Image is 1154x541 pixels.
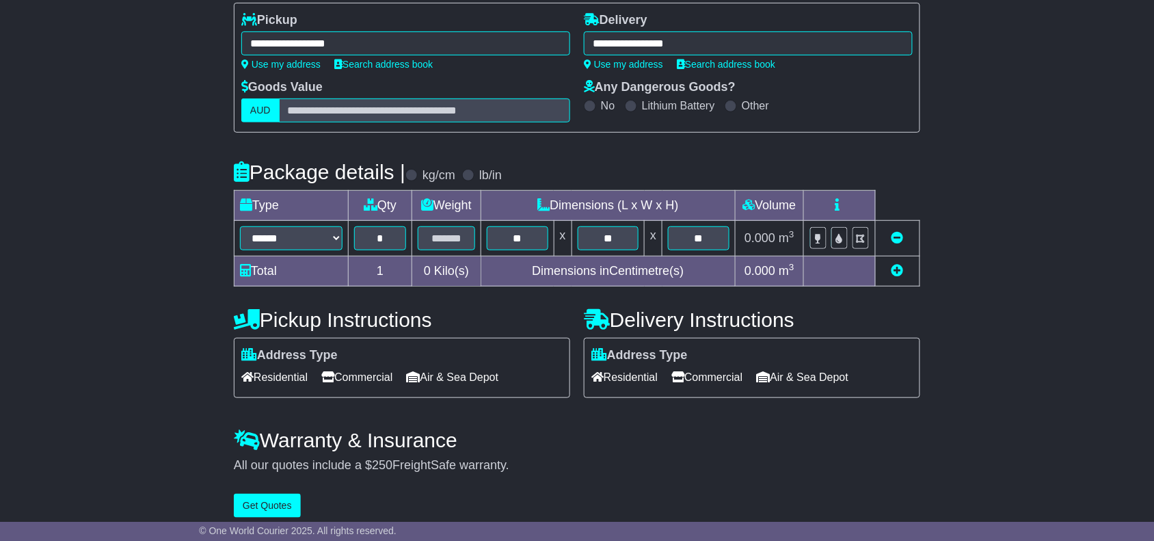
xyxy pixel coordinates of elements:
[424,264,431,278] span: 0
[479,168,502,183] label: lb/in
[241,80,323,95] label: Goods Value
[591,348,688,363] label: Address Type
[349,191,412,221] td: Qty
[742,99,769,112] label: Other
[744,264,775,278] span: 0.000
[601,99,615,112] label: No
[891,231,904,245] a: Remove this item
[891,264,904,278] a: Add new item
[744,231,775,245] span: 0.000
[241,348,338,363] label: Address Type
[241,13,297,28] label: Pickup
[234,191,349,221] td: Type
[584,13,647,28] label: Delivery
[412,191,481,221] td: Weight
[642,99,715,112] label: Lithium Battery
[234,308,570,331] h4: Pickup Instructions
[481,191,735,221] td: Dimensions (L x W x H)
[234,161,405,183] h4: Package details |
[234,494,301,518] button: Get Quotes
[412,256,481,287] td: Kilo(s)
[779,264,794,278] span: m
[422,168,455,183] label: kg/cm
[584,80,736,95] label: Any Dangerous Goods?
[407,367,499,388] span: Air & Sea Depot
[199,525,397,536] span: © One World Courier 2025. All rights reserved.
[372,458,392,472] span: 250
[241,59,321,70] a: Use my address
[779,231,794,245] span: m
[757,367,849,388] span: Air & Sea Depot
[334,59,433,70] a: Search address book
[735,191,803,221] td: Volume
[234,458,920,473] div: All our quotes include a $ FreightSafe warranty.
[789,262,794,272] sup: 3
[671,367,742,388] span: Commercial
[677,59,775,70] a: Search address book
[321,367,392,388] span: Commercial
[584,59,663,70] a: Use my address
[234,429,920,451] h4: Warranty & Insurance
[241,367,308,388] span: Residential
[584,308,920,331] h4: Delivery Instructions
[349,256,412,287] td: 1
[241,98,280,122] label: AUD
[645,221,662,256] td: x
[789,229,794,239] sup: 3
[234,256,349,287] td: Total
[481,256,735,287] td: Dimensions in Centimetre(s)
[591,367,658,388] span: Residential
[554,221,572,256] td: x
